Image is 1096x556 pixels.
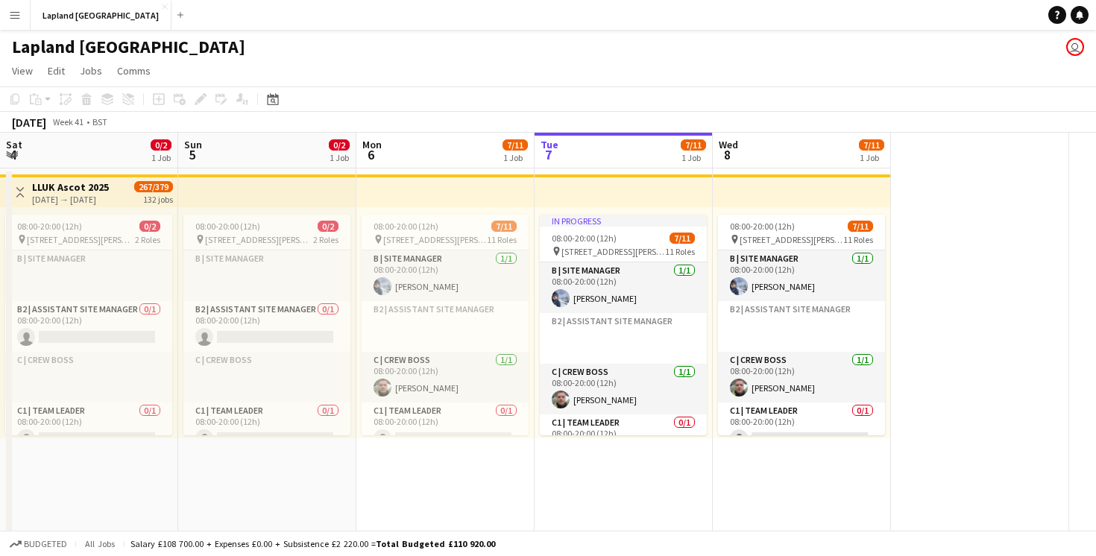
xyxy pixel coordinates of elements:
[12,115,46,130] div: [DATE]
[183,402,350,453] app-card-role: C1 | Team Leader0/108:00-20:00 (12h)
[111,61,157,80] a: Comms
[32,180,109,194] h3: LLUK Ascot 2025
[12,36,245,58] h1: Lapland [GEOGRAPHIC_DATA]
[681,152,705,163] div: 1 Job
[561,246,665,257] span: [STREET_ADDRESS][PERSON_NAME]
[130,538,495,549] div: Salary £108 700.00 + Expenses £0.00 + Subsistence £2 220.00 =
[540,262,707,313] app-card-role: B | Site Manager1/108:00-20:00 (12h)[PERSON_NAME]
[540,364,707,414] app-card-role: C | Crew Boss1/108:00-20:00 (12h)[PERSON_NAME]
[143,192,173,205] div: 132 jobs
[151,152,171,163] div: 1 Job
[24,539,67,549] span: Budgeted
[27,234,135,245] span: [STREET_ADDRESS][PERSON_NAME]
[92,116,107,127] div: BST
[541,138,558,151] span: Tue
[17,221,82,232] span: 08:00-20:00 (12h)
[82,538,118,549] span: All jobs
[670,233,695,244] span: 7/11
[184,138,202,151] span: Sun
[362,402,529,453] app-card-role: C1 | Team Leader0/108:00-20:00 (12h)
[848,221,873,232] span: 7/11
[376,538,495,549] span: Total Budgeted £110 920.00
[719,138,738,151] span: Wed
[5,402,172,453] app-card-role: C1 | Team Leader0/108:00-20:00 (12h)
[503,139,528,151] span: 7/11
[313,234,338,245] span: 2 Roles
[151,139,171,151] span: 0/2
[718,301,885,352] app-card-role-placeholder: B2 | Assistant Site Manager
[491,221,517,232] span: 7/11
[362,250,529,301] app-card-role: B | Site Manager1/108:00-20:00 (12h)[PERSON_NAME]
[5,215,172,435] app-job-card: 08:00-20:00 (12h)0/2 [STREET_ADDRESS][PERSON_NAME]2 RolesB | Site ManagerB2 | Assistant Site Mana...
[503,152,527,163] div: 1 Job
[538,146,558,163] span: 7
[195,221,260,232] span: 08:00-20:00 (12h)
[139,221,160,232] span: 0/2
[134,181,173,192] span: 267/379
[717,146,738,163] span: 8
[718,402,885,453] app-card-role: C1 | Team Leader0/108:00-20:00 (12h)
[5,352,172,402] app-card-role-placeholder: C | Crew Boss
[730,221,795,232] span: 08:00-20:00 (12h)
[362,215,529,435] app-job-card: 08:00-20:00 (12h)7/11 [STREET_ADDRESS][PERSON_NAME]11 RolesB | Site Manager1/108:00-20:00 (12h)[P...
[183,352,350,402] app-card-role-placeholder: C | Crew Boss
[540,215,707,435] app-job-card: In progress08:00-20:00 (12h)7/11 [STREET_ADDRESS][PERSON_NAME]11 RolesB | Site Manager1/108:00-20...
[183,215,350,435] app-job-card: 08:00-20:00 (12h)0/2 [STREET_ADDRESS][PERSON_NAME]2 RolesB | Site ManagerB2 | Assistant Site Mana...
[183,301,350,352] app-card-role: B2 | Assistant Site Manager0/108:00-20:00 (12h)
[117,64,151,78] span: Comms
[718,215,885,435] app-job-card: 08:00-20:00 (12h)7/11 [STREET_ADDRESS][PERSON_NAME]11 RolesB | Site Manager1/108:00-20:00 (12h)[P...
[80,64,102,78] span: Jobs
[318,221,338,232] span: 0/2
[552,233,617,244] span: 08:00-20:00 (12h)
[183,250,350,301] app-card-role-placeholder: B | Site Manager
[205,234,313,245] span: [STREET_ADDRESS][PERSON_NAME]
[42,61,71,80] a: Edit
[7,536,69,552] button: Budgeted
[31,1,171,30] button: Lapland [GEOGRAPHIC_DATA]
[859,139,884,151] span: 7/11
[330,152,349,163] div: 1 Job
[6,138,22,151] span: Sat
[135,234,160,245] span: 2 Roles
[374,221,438,232] span: 08:00-20:00 (12h)
[5,250,172,301] app-card-role-placeholder: B | Site Manager
[718,352,885,402] app-card-role: C | Crew Boss1/108:00-20:00 (12h)[PERSON_NAME]
[74,61,108,80] a: Jobs
[362,138,382,151] span: Mon
[32,194,109,205] div: [DATE] → [DATE]
[12,64,33,78] span: View
[49,116,86,127] span: Week 41
[843,234,873,245] span: 11 Roles
[360,146,382,163] span: 6
[540,313,707,364] app-card-role-placeholder: B2 | Assistant Site Manager
[362,352,529,402] app-card-role: C | Crew Boss1/108:00-20:00 (12h)[PERSON_NAME]
[329,139,350,151] span: 0/2
[681,139,706,151] span: 7/11
[48,64,65,78] span: Edit
[182,146,202,163] span: 5
[487,234,517,245] span: 11 Roles
[718,250,885,301] app-card-role: B | Site Manager1/108:00-20:00 (12h)[PERSON_NAME]
[540,215,707,227] div: In progress
[383,234,487,245] span: [STREET_ADDRESS][PERSON_NAME]
[860,152,884,163] div: 1 Job
[5,301,172,352] app-card-role: B2 | Assistant Site Manager0/108:00-20:00 (12h)
[540,414,707,465] app-card-role: C1 | Team Leader0/108:00-20:00 (12h)
[665,246,695,257] span: 11 Roles
[6,61,39,80] a: View
[362,301,529,352] app-card-role-placeholder: B2 | Assistant Site Manager
[4,146,22,163] span: 4
[1066,38,1084,56] app-user-avatar: Shona Argue
[740,234,843,245] span: [STREET_ADDRESS][PERSON_NAME]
